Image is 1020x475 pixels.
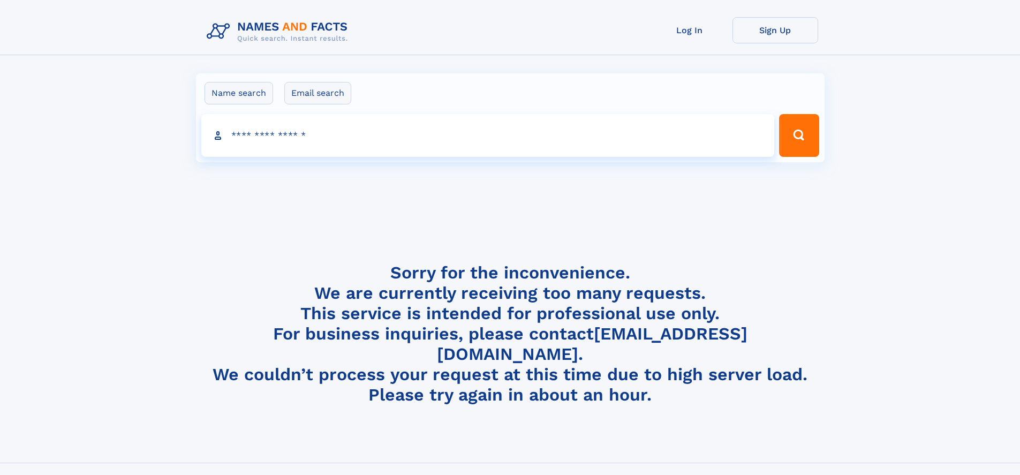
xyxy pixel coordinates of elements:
[779,114,819,157] button: Search Button
[205,82,273,104] label: Name search
[437,323,747,364] a: [EMAIL_ADDRESS][DOMAIN_NAME]
[284,82,351,104] label: Email search
[732,17,818,43] a: Sign Up
[202,262,818,405] h4: Sorry for the inconvenience. We are currently receiving too many requests. This service is intend...
[202,17,357,46] img: Logo Names and Facts
[201,114,775,157] input: search input
[647,17,732,43] a: Log In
